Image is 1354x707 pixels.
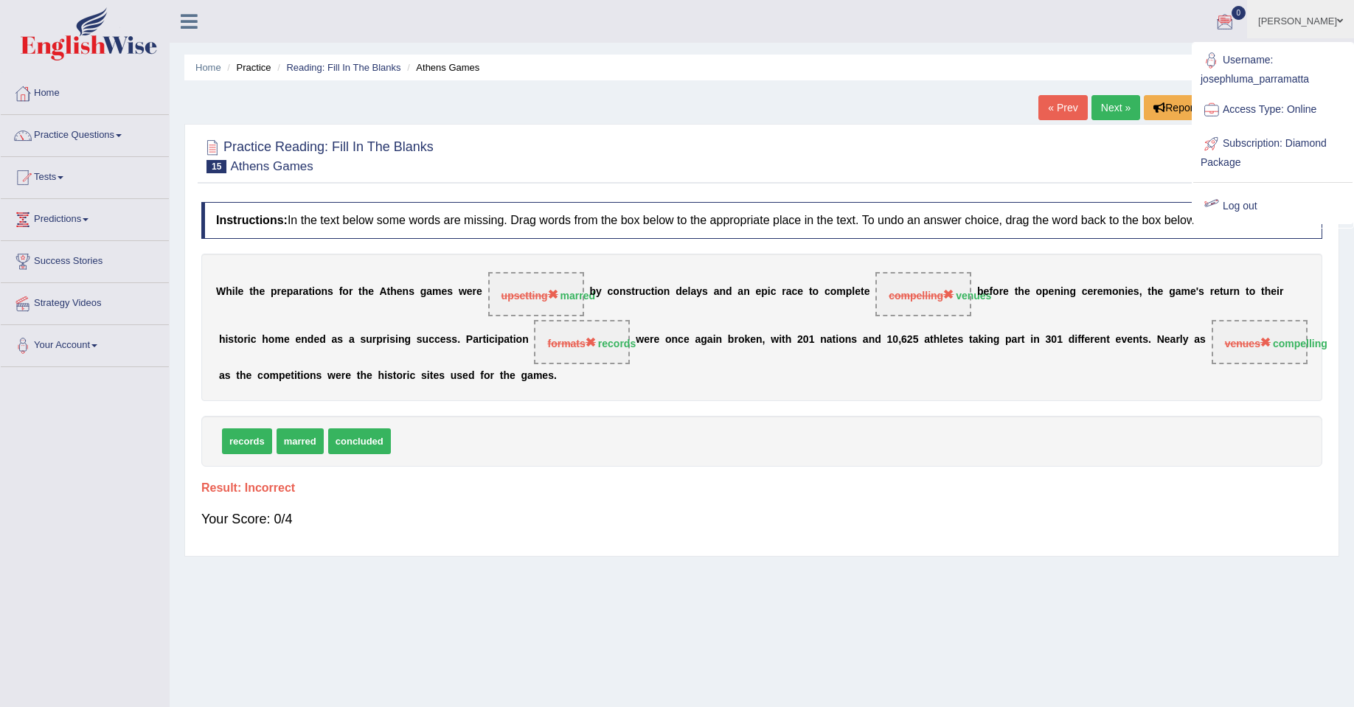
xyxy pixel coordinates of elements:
b: t [510,333,513,345]
b: n [743,285,750,297]
b: i [312,285,315,297]
b: o [516,333,523,345]
b: i [395,333,398,345]
b: o [738,333,745,345]
a: Tests [1,157,169,194]
b: h [362,285,369,297]
b: e [1190,285,1196,297]
b: o [665,333,672,345]
b: r [1210,285,1214,297]
b: 1 [1057,333,1063,345]
b: t [948,333,952,345]
b: n [322,285,328,297]
b: e [653,333,659,345]
b: c [792,285,798,297]
b: r [782,285,785,297]
b: i [495,333,498,345]
b: a [695,333,701,345]
b: d [676,285,682,297]
b: k [978,333,984,345]
h2: Practice Reading: Fill In The Blanks [201,136,434,173]
b: h [934,333,940,345]
b: r [999,285,1003,297]
b: b [977,285,984,297]
b: t [358,285,362,297]
b: u [639,285,645,297]
b: s [1133,285,1139,297]
b: i [984,333,987,345]
b: e [440,333,446,345]
b: s [625,285,631,297]
b: 2 [907,333,913,345]
span: Drop target [534,320,630,364]
b: i [654,285,657,297]
span: 0 [1232,6,1246,20]
b: a [827,333,833,345]
b: A [379,285,386,297]
b: t [1246,285,1249,297]
b: s [451,333,457,345]
b: t [387,285,391,297]
b: t [308,285,312,297]
b: e [368,285,374,297]
b: e [855,285,861,297]
b: p [846,285,853,297]
b: e [864,285,870,297]
span: Drop target [1212,320,1308,364]
b: b [728,333,735,345]
b: , [1139,285,1142,297]
b: c [645,285,651,297]
b: i [386,333,389,345]
b: c [251,333,257,345]
b: 0 [1051,333,1057,345]
b: r [1280,285,1283,297]
b: o [993,285,999,297]
h4: In the text below some words are missing. Drag words from the box below to the appropriate place ... [201,202,1322,239]
b: a [737,285,743,297]
b: n [845,333,852,345]
li: Athens Games [403,60,479,74]
b: s [851,333,857,345]
b: e [952,333,958,345]
li: Practice [223,60,271,74]
b: n [1133,333,1139,345]
b: i [768,285,771,297]
b: a [473,333,479,345]
b: ' [1196,285,1198,297]
b: e [313,333,319,345]
b: i [513,333,516,345]
b: d [319,333,326,345]
b: i [248,333,251,345]
b: o [813,285,819,297]
b: r [1017,333,1021,345]
b: e [281,285,287,297]
b: i [836,333,839,345]
b: W [216,285,226,297]
b: a [426,285,432,297]
b: n [619,285,626,297]
b: n [301,333,308,345]
b: r [277,285,281,297]
b: n [1100,333,1107,345]
b: a [303,285,309,297]
b: t [1139,333,1143,345]
b: n [756,333,763,345]
b: e [1088,285,1094,297]
b: n [716,333,723,345]
b: n [1063,285,1070,297]
b: d [1069,333,1075,345]
b: 6 [901,333,907,345]
b: v [1121,333,1127,345]
b: 5 [913,333,919,345]
b: s [337,333,343,345]
b: r [635,285,639,297]
b: e [1094,333,1100,345]
b: e [284,333,290,345]
b: o [1249,285,1256,297]
b: r [349,285,353,297]
b: r [473,285,476,297]
strong: venues [956,290,991,302]
b: u [1223,285,1230,297]
b: c [608,285,614,297]
b: e [750,333,756,345]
